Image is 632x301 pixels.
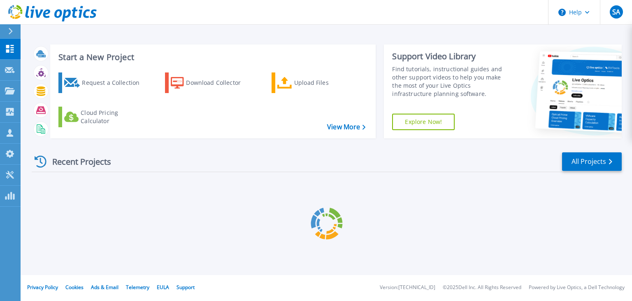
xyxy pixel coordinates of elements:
[186,75,252,91] div: Download Collector
[27,284,58,291] a: Privacy Policy
[529,285,625,290] li: Powered by Live Optics, a Dell Technology
[392,65,511,98] div: Find tutorials, instructional guides and other support videos to help you make the most of your L...
[392,51,511,62] div: Support Video Library
[294,75,360,91] div: Upload Files
[58,72,150,93] a: Request a Collection
[32,152,122,172] div: Recent Projects
[157,284,169,291] a: EULA
[392,114,455,130] a: Explore Now!
[65,284,84,291] a: Cookies
[272,72,363,93] a: Upload Files
[612,9,620,15] span: SA
[126,284,149,291] a: Telemetry
[58,53,365,62] h3: Start a New Project
[82,75,148,91] div: Request a Collection
[380,285,435,290] li: Version: [TECHNICAL_ID]
[58,107,150,127] a: Cloud Pricing Calculator
[443,285,521,290] li: © 2025 Dell Inc. All Rights Reserved
[81,109,146,125] div: Cloud Pricing Calculator
[177,284,195,291] a: Support
[165,72,257,93] a: Download Collector
[327,123,365,131] a: View More
[562,152,622,171] a: All Projects
[91,284,118,291] a: Ads & Email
